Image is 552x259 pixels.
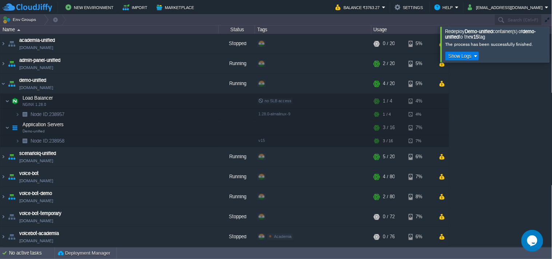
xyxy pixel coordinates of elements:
a: [DOMAIN_NAME] [19,44,53,51]
img: AMDAwAAAACH5BAEAAAAALAAAAAABAAEAAAICRAEAOw== [0,74,6,93]
a: Application ServersDemo-unified [22,122,65,127]
img: AMDAwAAAACH5BAEAAAAALAAAAAABAAEAAAICRAEAOw== [17,29,20,31]
a: [DOMAIN_NAME] [19,84,53,91]
img: AMDAwAAAACH5BAEAAAAALAAAAAABAAEAAAICRAEAOw== [10,94,20,108]
button: Import [123,3,150,12]
span: 238958 [30,138,65,144]
img: AMDAwAAAACH5BAEAAAAALAAAAAABAAEAAAICRAEAOw== [7,187,17,207]
button: New Environment [65,3,116,12]
button: Show Logs [446,53,474,59]
a: Load BalancerNGINX 1.28.0 [22,95,54,101]
div: 8% [409,187,432,207]
img: CloudJiffy [3,3,52,12]
a: voice-bot-demo [19,190,52,197]
div: 5% [409,34,432,53]
img: AMDAwAAAACH5BAEAAAAALAAAAAABAAEAAAICRAEAOw== [7,227,17,247]
img: AMDAwAAAACH5BAEAAAAALAAAAAABAAEAAAICRAEAOw== [7,167,17,187]
img: AMDAwAAAACH5BAEAAAAALAAAAAABAAEAAAICRAEAOw== [0,54,6,73]
div: 4% [409,109,432,120]
span: Academia [274,234,291,239]
div: 3 / 16 [383,120,395,135]
img: AMDAwAAAACH5BAEAAAAALAAAAAABAAEAAAICRAEAOw== [15,135,20,147]
div: 1 / 4 [383,109,391,120]
div: Stopped [219,207,255,227]
a: voice-bot-temporary [19,210,61,217]
a: scenarioiq-unified [19,150,56,157]
div: 6% [409,147,432,167]
span: Redeploy container(s) of to the tag [445,29,536,40]
a: Node ID:238957 [30,111,65,117]
img: AMDAwAAAACH5BAEAAAAALAAAAAABAAEAAAICRAEAOw== [7,147,17,167]
div: Running [219,54,255,73]
b: v15 [471,34,479,40]
img: AMDAwAAAACH5BAEAAAAALAAAAAABAAEAAAICRAEAOw== [20,135,30,147]
b: demo-unified [445,29,536,40]
div: 7% [409,120,432,135]
div: 4 / 80 [383,167,395,187]
div: Name [1,25,218,34]
img: AMDAwAAAACH5BAEAAAAALAAAAAABAAEAAAICRAEAOw== [0,227,6,247]
a: [DOMAIN_NAME] [19,217,53,224]
div: 0 / 72 [383,207,395,227]
img: AMDAwAAAACH5BAEAAAAALAAAAAABAAEAAAICRAEAOw== [15,109,20,120]
img: AMDAwAAAACH5BAEAAAAALAAAAAABAAEAAAICRAEAOw== [20,109,30,120]
div: Running [219,167,255,187]
button: Marketplace [156,3,196,12]
div: 1 / 4 [383,94,392,108]
a: demo-unified [19,77,46,84]
div: 7% [409,167,432,187]
a: admin-panel-unified [19,57,60,64]
div: Running [219,74,255,93]
div: Running [219,147,255,167]
button: Env Groups [3,15,39,25]
img: AMDAwAAAACH5BAEAAAAALAAAAAABAAEAAAICRAEAOw== [5,94,9,108]
span: Application Servers [22,121,65,128]
div: 4% [409,94,432,108]
div: No active tasks [9,247,55,259]
button: Balance ₹3763.27 [335,3,382,12]
span: Demo-unified [23,129,45,134]
img: AMDAwAAAACH5BAEAAAAALAAAAAABAAEAAAICRAEAOw== [5,120,9,135]
img: AMDAwAAAACH5BAEAAAAALAAAAAABAAEAAAICRAEAOw== [7,54,17,73]
span: Node ID: [31,112,49,117]
div: 0 / 20 [383,34,395,53]
img: AMDAwAAAACH5BAEAAAAALAAAAAABAAEAAAICRAEAOw== [0,207,6,227]
a: Node ID:238958 [30,138,65,144]
div: 5 / 20 [383,147,395,167]
img: AMDAwAAAACH5BAEAAAAALAAAAAABAAEAAAICRAEAOw== [0,147,6,167]
a: [DOMAIN_NAME] [19,197,53,204]
a: academia-unified [19,37,55,44]
div: Stopped [219,34,255,53]
span: v15 [258,138,265,143]
div: Stopped [219,227,255,247]
img: AMDAwAAAACH5BAEAAAAALAAAAAABAAEAAAICRAEAOw== [7,34,17,53]
a: voicebot-academia [19,230,59,237]
div: 7% [409,135,432,147]
a: voice-bot [19,170,39,177]
button: Help [434,3,455,12]
iframe: chat widget [521,230,545,252]
span: Load Balancer [22,95,54,101]
a: [DOMAIN_NAME] [19,237,53,244]
span: 238957 [30,111,65,117]
a: [DOMAIN_NAME] [19,64,53,71]
div: 7% [409,207,432,227]
img: AMDAwAAAACH5BAEAAAAALAAAAAABAAEAAAICRAEAOw== [0,34,6,53]
b: Demo-unified [465,29,493,34]
div: Tags [255,25,371,34]
div: 0 / 76 [383,227,395,247]
img: AMDAwAAAACH5BAEAAAAALAAAAAABAAEAAAICRAEAOw== [7,207,17,227]
button: [EMAIL_ADDRESS][DOMAIN_NAME] [468,3,545,12]
div: Running [219,187,255,207]
div: 3 / 16 [383,135,393,147]
button: Settings [395,3,425,12]
div: 5% [409,74,432,93]
span: Node ID: [31,138,49,144]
